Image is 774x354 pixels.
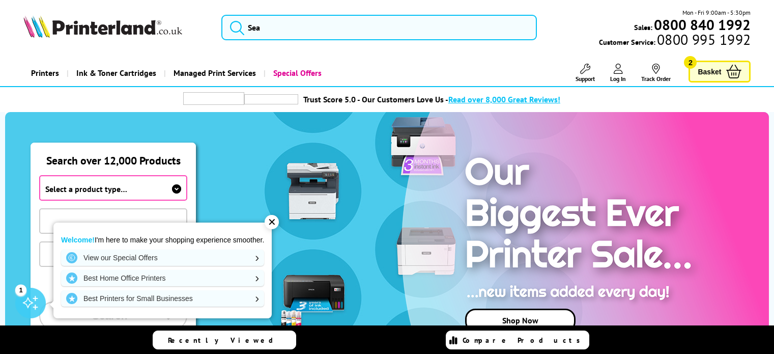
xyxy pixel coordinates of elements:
[23,15,209,40] a: Printerland Logo
[61,235,264,244] p: I'm here to make your shopping experience smoother.
[655,35,751,44] span: 0800 995 1992
[67,60,164,86] a: Ink & Toner Cartridges
[465,309,576,332] a: Shop Now
[682,8,751,17] span: Mon - Fri 9:00am - 5:30pm
[576,64,595,83] a: Support
[689,61,751,83] a: Basket 2
[168,336,283,345] span: Recently Viewed
[610,75,626,83] span: Log In
[448,94,560,104] span: Read over 8,000 Great Reviews!
[446,331,589,349] a: Compare Products
[31,143,195,168] div: Search over 12,000 Products
[265,215,279,229] div: ✕
[610,64,626,83] a: Log In
[23,60,67,86] a: Printers
[698,65,721,78] span: Basket
[264,60,329,86] a: Special Offers
[61,290,264,307] a: Best Printers for Small Businesses
[164,60,264,86] a: Managed Print Services
[45,184,127,194] span: Select a product type…
[39,280,187,294] div: Products Found
[153,331,296,349] a: Recently Viewed
[599,35,751,47] span: Customer Service:
[15,284,26,295] div: 1
[221,15,537,40] input: Sea
[684,56,697,69] span: 2
[303,94,560,104] a: Trust Score 5.0 - Our Customers Love Us -Read over 8,000 Great Reviews!
[61,270,264,286] a: Best Home Office Printers
[652,20,751,30] a: 0800 840 1992
[61,250,264,266] a: View our Special Offers
[576,75,595,83] span: Support
[634,22,652,32] span: Sales:
[654,15,751,34] b: 0800 840 1992
[23,15,182,38] img: Printerland Logo
[61,236,95,244] strong: Welcome!
[463,336,586,345] span: Compare Products
[76,60,156,86] span: Ink & Toner Cartridges
[244,94,298,104] img: trustpilot rating
[183,92,244,105] img: trustpilot rating
[641,64,671,83] a: Track Order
